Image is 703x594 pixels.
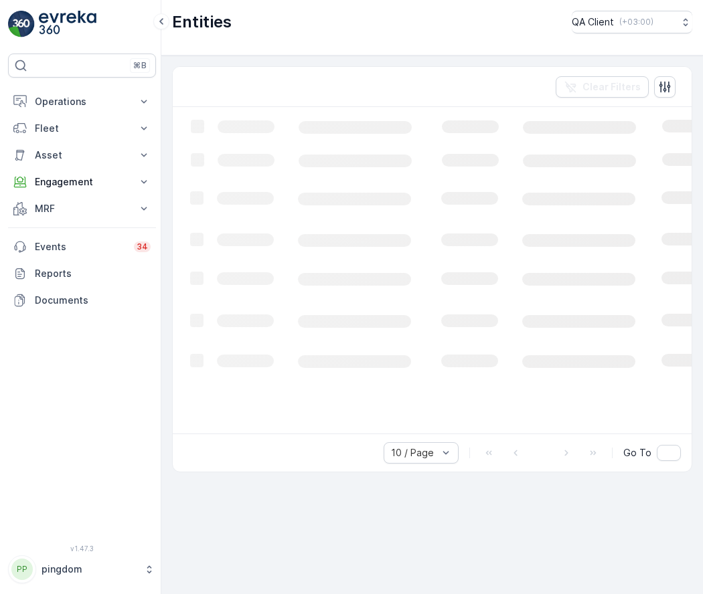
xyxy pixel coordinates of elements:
button: PPpingdom [8,555,156,583]
span: v 1.47.3 [8,544,156,553]
button: Engagement [8,169,156,195]
img: logo_light-DOdMpM7g.png [39,11,96,37]
div: PP [11,559,33,580]
p: pingdom [42,563,137,576]
p: Operations [35,95,129,108]
p: Engagement [35,175,129,189]
button: MRF [8,195,156,222]
button: Fleet [8,115,156,142]
p: Fleet [35,122,129,135]
span: Go To [623,446,651,460]
p: QA Client [572,15,614,29]
button: QA Client(+03:00) [572,11,692,33]
p: Asset [35,148,129,162]
p: 34 [137,241,148,252]
button: Operations [8,88,156,115]
p: MRF [35,202,129,215]
p: ⌘B [133,60,147,71]
a: Events34 [8,233,156,260]
p: Entities [172,11,232,33]
p: Clear Filters [582,80,641,94]
p: Reports [35,267,151,280]
button: Asset [8,142,156,169]
p: Events [35,240,126,254]
img: logo [8,11,35,37]
a: Documents [8,287,156,314]
p: Documents [35,294,151,307]
a: Reports [8,260,156,287]
p: ( +03:00 ) [619,17,653,27]
button: Clear Filters [556,76,649,98]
